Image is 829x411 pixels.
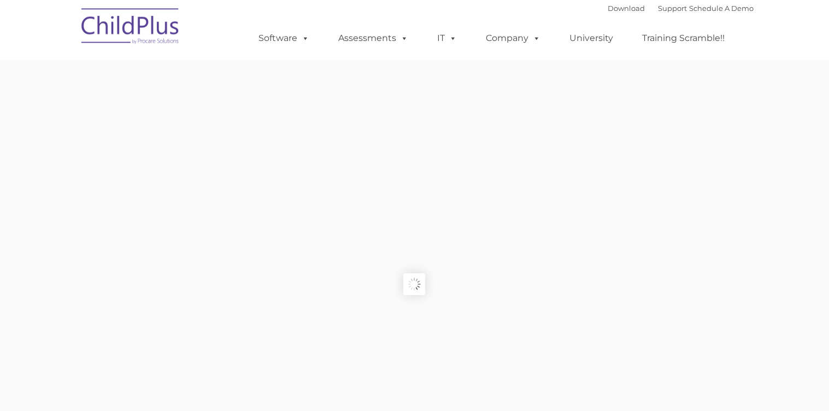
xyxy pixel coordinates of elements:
[76,1,185,55] img: ChildPlus by Procare Solutions
[475,27,551,49] a: Company
[608,4,645,13] a: Download
[327,27,419,49] a: Assessments
[248,27,320,49] a: Software
[658,4,687,13] a: Support
[558,27,624,49] a: University
[426,27,468,49] a: IT
[608,4,754,13] font: |
[631,27,736,49] a: Training Scramble!!
[689,4,754,13] a: Schedule A Demo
